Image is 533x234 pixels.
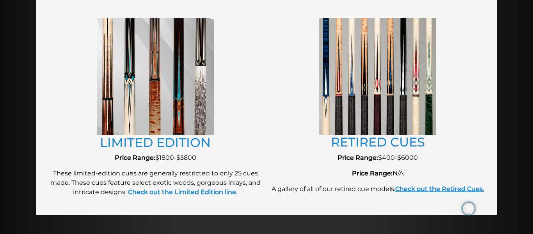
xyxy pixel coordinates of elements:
strong: Price Range: [115,154,155,161]
strong: Price Range: [352,170,393,177]
a: RETIRED CUES [331,134,425,150]
p: N/A [270,169,485,178]
p: These limited-edition cues are generally restricted to only 25 cues made. These cues feature sele... [48,169,263,197]
p: A gallery of all of our retired cue models. [270,184,485,194]
a: LIMITED EDITION [100,135,211,150]
p: $400-$6000 [270,153,485,163]
strong: Check out the Limited Edition line. [128,188,238,196]
strong: Price Range: [338,154,378,161]
a: Check out the Limited Edition line. [126,188,238,196]
a: Check out the Retired Cues. [395,185,484,193]
p: $1800-$5800 [48,153,263,163]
